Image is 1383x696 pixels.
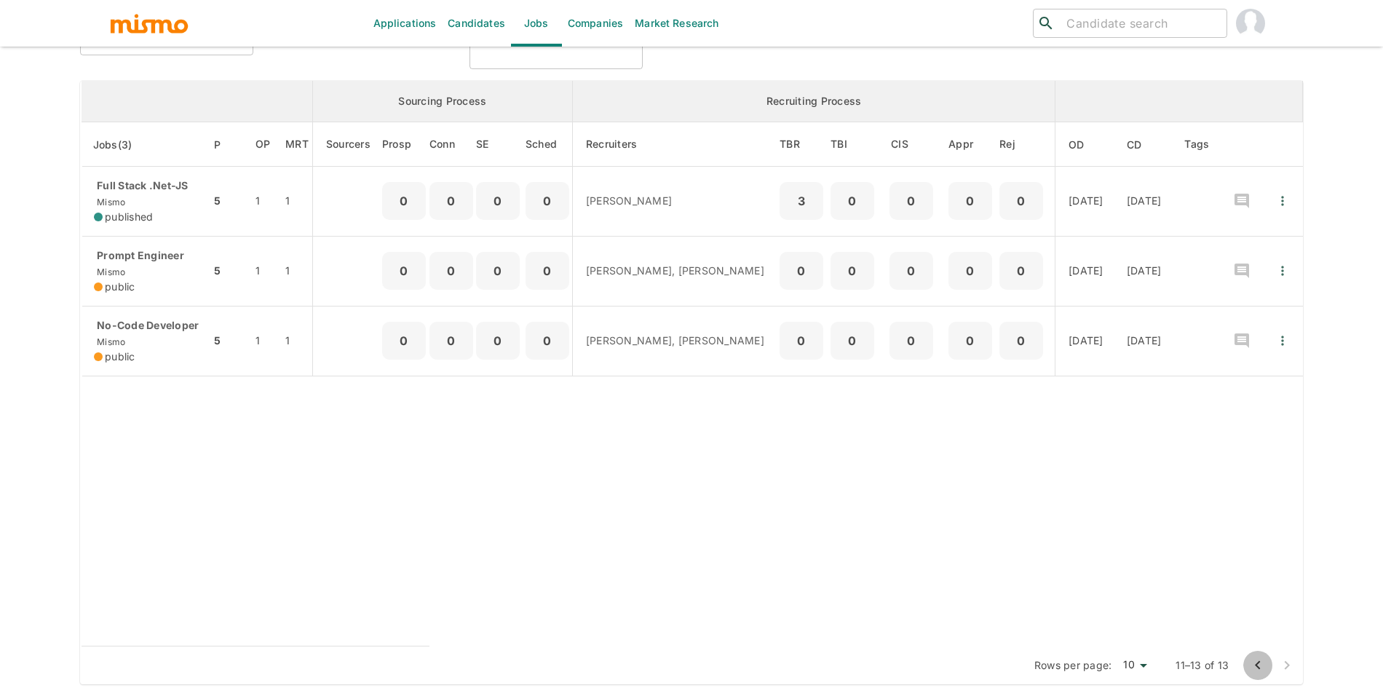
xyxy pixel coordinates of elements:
[482,331,514,351] p: 0
[473,122,523,167] th: Sent Emails
[895,261,927,281] p: 0
[210,167,243,237] td: 5
[1005,331,1037,351] p: 0
[945,122,996,167] th: Approved
[1117,655,1152,676] div: 10
[586,264,764,278] p: [PERSON_NAME], [PERSON_NAME]
[1267,185,1299,217] button: Quick Actions
[94,266,125,277] span: Mismo
[785,261,817,281] p: 0
[572,122,776,167] th: Recruiters
[429,122,473,167] th: Connections
[382,122,429,167] th: Prospects
[94,318,199,333] p: No-Code Developer
[1005,261,1037,281] p: 0
[105,349,135,364] span: public
[282,236,312,306] td: 1
[836,191,868,211] p: 0
[312,81,572,122] th: Sourcing Process
[1224,253,1259,288] button: recent-notes
[435,261,467,281] p: 0
[1176,658,1229,673] p: 11–13 of 13
[244,167,282,237] td: 1
[1267,255,1299,287] button: Quick Actions
[109,12,189,34] img: logo
[1236,9,1265,38] img: Maria Lujan Ciommo
[878,122,945,167] th: Client Interview Scheduled
[895,331,927,351] p: 0
[214,136,239,154] span: P
[435,331,467,351] p: 0
[244,122,282,167] th: Open Positions
[94,248,199,263] p: Prompt Engineer
[1061,13,1221,33] input: Candidate search
[94,178,199,193] p: Full Stack .Net-JS
[996,122,1055,167] th: Rejected
[531,261,563,281] p: 0
[954,191,986,211] p: 0
[572,81,1055,122] th: Recruiting Process
[586,333,764,348] p: [PERSON_NAME], [PERSON_NAME]
[586,194,764,208] p: [PERSON_NAME]
[244,236,282,306] td: 1
[523,122,573,167] th: Sched
[785,331,817,351] p: 0
[105,210,153,224] span: published
[1005,191,1037,211] p: 0
[1055,167,1115,237] td: [DATE]
[1115,122,1173,167] th: Created At
[1127,136,1161,154] span: CD
[312,122,382,167] th: Sourcers
[836,331,868,351] p: 0
[1055,236,1115,306] td: [DATE]
[1224,323,1259,358] button: recent-notes
[105,280,135,294] span: public
[827,122,878,167] th: To Be Interviewed
[435,191,467,211] p: 0
[210,122,243,167] th: Priority
[210,306,243,376] td: 5
[1243,651,1272,680] button: Go to previous page
[836,261,868,281] p: 0
[954,331,986,351] p: 0
[482,191,514,211] p: 0
[94,336,125,347] span: Mismo
[210,236,243,306] td: 5
[1055,306,1115,376] td: [DATE]
[1224,183,1259,218] button: recent-notes
[282,306,312,376] td: 1
[482,261,514,281] p: 0
[93,136,151,154] span: Jobs(3)
[282,122,312,167] th: Market Research Total
[1034,658,1112,673] p: Rows per page:
[388,331,420,351] p: 0
[531,331,563,351] p: 0
[244,306,282,376] td: 1
[1173,122,1221,167] th: Tags
[282,167,312,237] td: 1
[1069,136,1103,154] span: OD
[1115,306,1173,376] td: [DATE]
[388,261,420,281] p: 0
[1115,236,1173,306] td: [DATE]
[785,191,817,211] p: 3
[1115,167,1173,237] td: [DATE]
[531,191,563,211] p: 0
[954,261,986,281] p: 0
[94,197,125,207] span: Mismo
[388,191,420,211] p: 0
[1267,325,1299,357] button: Quick Actions
[1055,122,1115,167] th: Onboarding Date
[895,191,927,211] p: 0
[776,122,827,167] th: To Be Reviewed
[80,81,1303,646] table: enhanced table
